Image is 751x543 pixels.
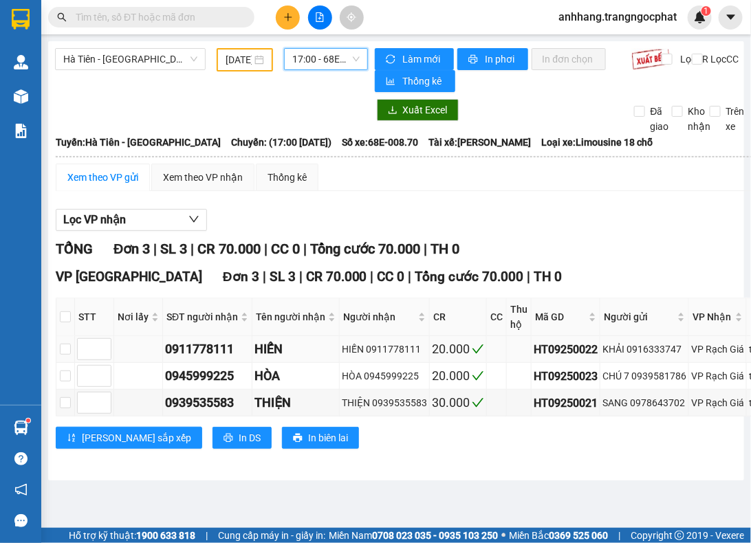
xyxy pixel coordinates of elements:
[701,6,711,16] sup: 1
[26,419,30,423] sup: 1
[113,241,150,257] span: Đơn 3
[292,49,359,69] span: 17:00 - 68E-008.70
[57,12,67,22] span: search
[347,12,356,22] span: aim
[197,241,261,257] span: CR 70.000
[56,241,93,257] span: TỔNG
[75,298,114,336] th: STT
[14,514,28,527] span: message
[82,430,191,445] span: [PERSON_NAME] sắp xếp
[231,135,331,150] span: Chuyến: (17:00 [DATE])
[689,336,747,363] td: VP Rạch Giá
[501,533,505,538] span: ⚪️
[631,48,671,70] img: 9k=
[342,368,427,384] div: HÒA 0945999225
[602,395,686,410] div: SANG 0978643702
[14,124,28,138] img: solution-icon
[136,530,195,541] strong: 1900 633 818
[694,11,706,23] img: icon-new-feature
[375,48,454,70] button: syncLàm mới
[165,366,250,386] div: 0945999225
[532,390,600,417] td: HT09250021
[372,530,498,541] strong: 0708 023 035 - 0935 103 250
[689,390,747,417] td: VP Rạch Giá
[268,170,307,185] div: Thống kê
[428,135,531,150] span: Tài xế: [PERSON_NAME]
[67,433,76,444] span: sort-ascending
[63,49,197,69] span: Hà Tiên - Rạch Giá
[163,336,252,363] td: 0911778111
[527,269,531,285] span: |
[252,390,340,417] td: THIỆN
[163,390,252,417] td: 0939535583
[375,70,455,92] button: bar-chartThống kê
[693,309,732,324] span: VP Nhận
[432,366,484,386] div: 20.000
[431,241,459,257] span: TH 0
[547,8,688,25] span: anhhang.trangngocphat
[306,269,367,285] span: CR 70.000
[371,269,374,285] span: |
[541,135,653,150] span: Loại xe: Limousine 18 chỗ
[299,269,303,285] span: |
[534,368,598,385] div: HT09250023
[303,241,307,257] span: |
[213,427,272,449] button: printerIn DS
[386,54,398,65] span: sync
[472,397,484,409] span: check
[534,341,598,358] div: HT09250022
[271,241,300,257] span: CC 0
[14,452,28,465] span: question-circle
[293,433,303,444] span: printer
[378,269,405,285] span: CC 0
[14,483,28,496] span: notification
[618,528,620,543] span: |
[118,309,149,324] span: Nơi lấy
[532,336,600,363] td: HT09250022
[163,363,252,390] td: 0945999225
[403,102,448,118] span: Xuất Excel
[432,340,484,359] div: 20.000
[486,52,517,67] span: In phơi
[424,241,427,257] span: |
[457,48,528,70] button: printerIn phơi
[704,6,708,16] span: 1
[415,269,524,285] span: Tổng cước 70.000
[691,395,744,410] div: VP Rạch Giá
[76,10,238,25] input: Tìm tên, số ĐT hoặc mã đơn
[340,5,364,30] button: aim
[163,170,243,185] div: Xem theo VP nhận
[14,89,28,104] img: warehouse-icon
[191,241,194,257] span: |
[343,309,415,324] span: Người nhận
[67,170,138,185] div: Xem theo VP gửi
[264,241,268,257] span: |
[56,427,202,449] button: sort-ascending[PERSON_NAME] sắp xếp
[263,269,266,285] span: |
[283,12,293,22] span: plus
[165,340,250,359] div: 0911778111
[689,363,747,390] td: VP Rạch Giá
[342,395,427,410] div: THIỆN 0939535583
[534,395,598,412] div: HT09250021
[282,427,359,449] button: printerIn biên lai
[532,48,607,70] button: In đơn chọn
[342,135,418,150] span: Số xe: 68E-008.70
[507,298,532,336] th: Thu hộ
[308,430,348,445] span: In biên lai
[386,76,398,87] span: bar-chart
[602,368,686,384] div: CHÚ 7 0939581786
[206,528,208,543] span: |
[270,269,296,285] span: SL 3
[254,340,337,359] div: HIẾN
[56,269,202,285] span: VP [GEOGRAPHIC_DATA]
[675,52,710,67] span: Lọc CR
[239,430,261,445] span: In DS
[12,9,30,30] img: logo-vxr
[509,528,608,543] span: Miền Bắc
[388,105,398,116] span: download
[160,241,187,257] span: SL 3
[310,241,420,257] span: Tổng cước 70.000
[432,393,484,412] div: 30.000
[56,137,221,148] b: Tuyến: Hà Tiên - [GEOGRAPHIC_DATA]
